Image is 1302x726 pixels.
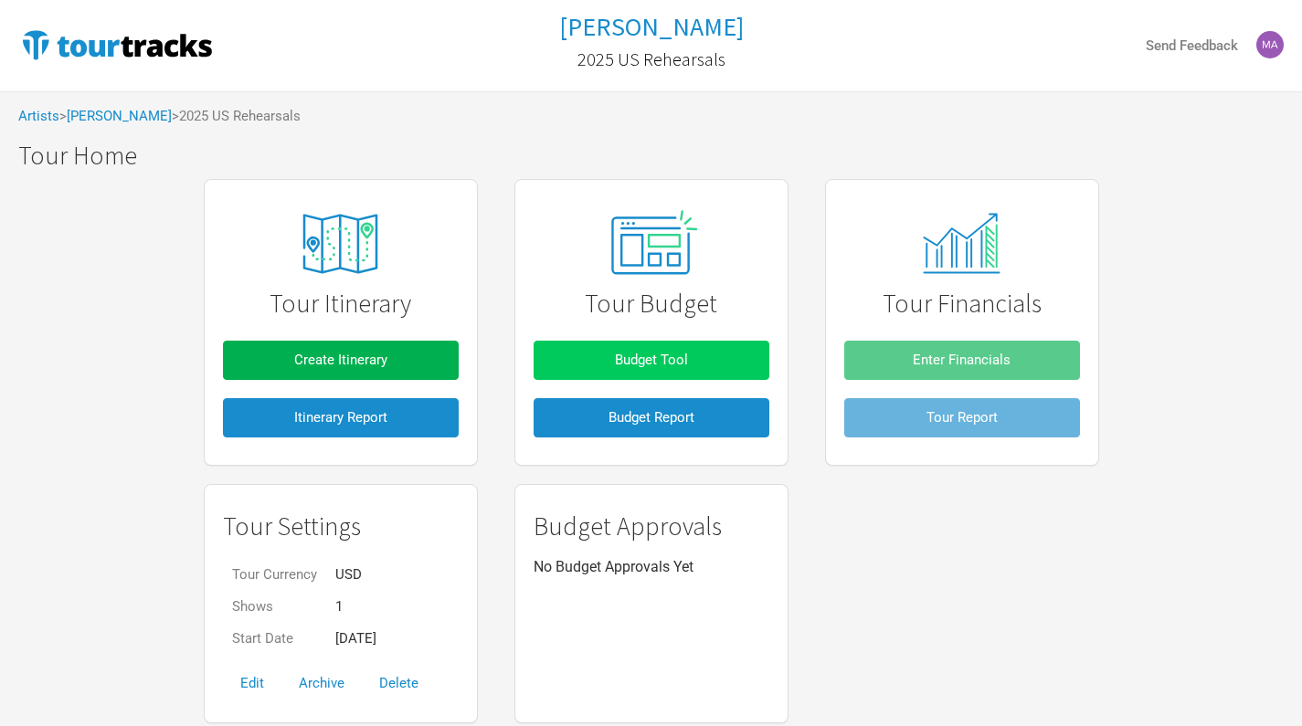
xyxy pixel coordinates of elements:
[172,110,301,123] span: > 2025 US Rehearsals
[18,108,59,124] a: Artists
[67,108,172,124] a: [PERSON_NAME]
[534,398,769,437] button: Budget Report
[223,289,459,318] h1: Tour Itinerary
[326,623,386,655] td: [DATE]
[534,559,769,575] p: No Budget Approvals Yet
[223,559,326,591] td: Tour Currency
[844,398,1080,437] button: Tour Report
[913,352,1011,368] span: Enter Financials
[223,341,459,380] button: Create Itinerary
[223,331,459,389] a: Create Itinerary
[223,623,326,655] td: Start Date
[326,559,386,591] td: USD
[1256,31,1284,58] img: mattchequer
[589,205,712,282] img: tourtracks_02_icon_presets.svg
[18,142,1302,170] h1: Tour Home
[18,26,216,63] img: TourTracks
[844,389,1080,447] a: Tour Report
[1146,37,1238,54] strong: Send Feedback
[223,398,459,437] button: Itinerary Report
[223,512,459,541] h1: Tour Settings
[59,110,172,123] span: >
[844,341,1080,380] button: Enter Financials
[615,352,688,368] span: Budget Tool
[294,409,387,426] span: Itinerary Report
[534,289,769,318] h1: Tour Budget
[223,664,281,703] button: Edit
[577,49,725,69] h2: 2025 US Rehearsals
[609,409,694,426] span: Budget Report
[223,591,326,623] td: Shows
[223,675,281,691] a: Edit
[534,389,769,447] a: Budget Report
[223,389,459,447] a: Itinerary Report
[362,664,436,703] button: Delete
[926,409,998,426] span: Tour Report
[271,201,408,287] img: tourtracks_icons_FA_06_icons_itinerary.svg
[577,40,725,79] a: 2025 US Rehearsals
[844,331,1080,389] a: Enter Financials
[534,512,769,541] h1: Budget Approvals
[559,13,744,41] a: [PERSON_NAME]
[534,341,769,380] button: Budget Tool
[844,289,1080,318] h1: Tour Financials
[326,591,386,623] td: 1
[559,10,744,43] h1: [PERSON_NAME]
[534,331,769,389] a: Budget Tool
[294,352,387,368] span: Create Itinerary
[281,664,362,703] button: Archive
[913,213,1011,274] img: tourtracks_14_icons_monitor.svg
